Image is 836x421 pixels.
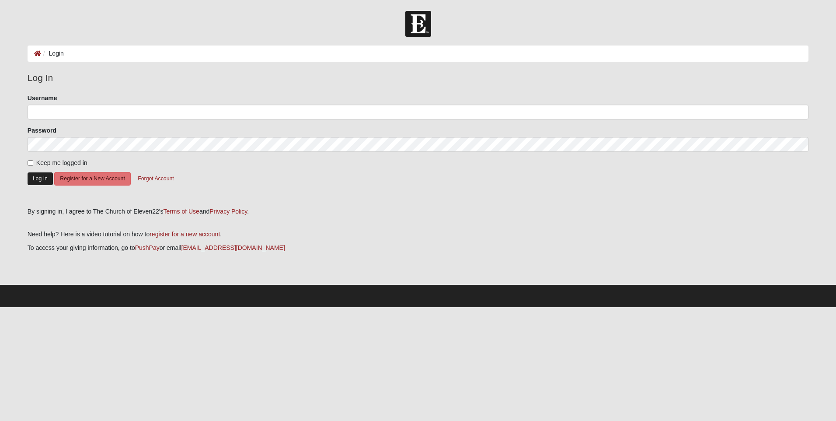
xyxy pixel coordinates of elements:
div: By signing in, I agree to The Church of Eleven22's and . [28,207,808,216]
img: Church of Eleven22 Logo [405,11,431,37]
a: Terms of Use [163,208,199,215]
button: Forgot Account [132,172,179,186]
button: Register for a New Account [54,172,130,186]
a: PushPay [135,244,160,251]
li: Login [41,49,64,58]
legend: Log In [28,71,808,85]
input: Keep me logged in [28,160,33,166]
label: Password [28,126,56,135]
p: To access your giving information, go to or email [28,243,808,253]
span: Keep me logged in [36,159,87,166]
a: [EMAIL_ADDRESS][DOMAIN_NAME] [181,244,285,251]
p: Need help? Here is a video tutorial on how to . [28,230,808,239]
button: Log In [28,172,53,185]
a: register for a new account [150,231,220,238]
a: Privacy Policy [209,208,247,215]
label: Username [28,94,57,102]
